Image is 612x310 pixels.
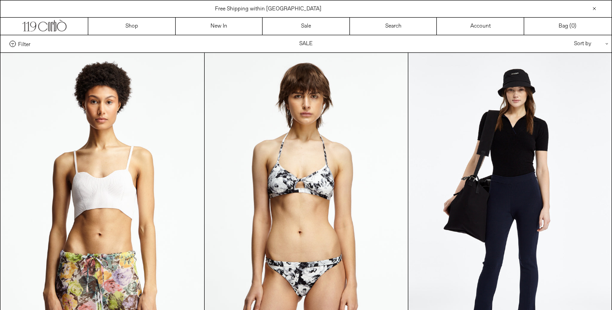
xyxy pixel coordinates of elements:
a: Shop [88,18,176,35]
span: 0 [571,23,574,30]
a: Sale [263,18,350,35]
a: Bag () [524,18,612,35]
a: Account [437,18,524,35]
a: Free Shipping within [GEOGRAPHIC_DATA] [215,5,321,13]
a: Search [350,18,437,35]
span: ) [571,22,576,30]
span: Filter [18,41,30,47]
div: Sort by [521,35,602,52]
a: New In [176,18,263,35]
